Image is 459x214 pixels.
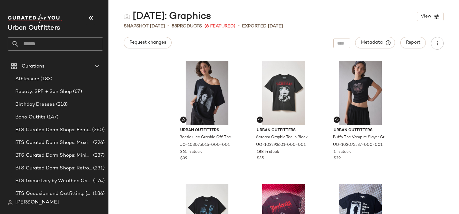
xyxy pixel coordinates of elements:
[8,200,13,205] img: svg%3e
[180,135,233,140] span: Beetlejuice Graphic Off-The-Shoulder T-Shirt Dress in Black, Women's at Urban Outfitters
[172,23,202,30] div: Products
[8,14,62,23] img: cfy_white_logo.C9jOOHJF.svg
[180,149,202,155] span: 361 in stock
[92,165,105,172] span: (231)
[333,135,387,140] span: Buffy The Vampire Slayer Graphic Baby Tee in Black, Women's at Urban Outfitters
[420,14,431,19] span: View
[256,135,310,140] span: Scream Graphic Tee in Black, Men's at Urban Outfitters
[15,101,55,108] span: Birthday Dresses
[181,118,185,122] img: svg%3e
[204,23,235,30] span: (6 Featured)
[22,63,45,70] span: Curations
[124,10,211,23] div: [DATE]: Graphics
[15,126,91,134] span: BTS Curated Dorm Shops: Feminine
[238,22,240,30] span: •
[335,118,339,122] img: svg%3e
[334,156,341,161] span: $29
[400,37,426,48] button: Report
[92,152,105,159] span: (237)
[334,149,351,155] span: 1 in stock
[406,40,420,45] span: Report
[15,88,72,96] span: Beauty: SPF + Sun Shop
[417,12,444,21] button: View
[242,23,283,30] p: Exported [DATE]
[15,75,39,83] span: Athleisure
[355,37,395,48] button: Metadata
[175,61,239,125] img: 103075016_001_b
[361,40,390,46] span: Metadata
[180,128,234,133] span: Urban Outfitters
[15,177,92,185] span: BTS Game Day by Weather: Crisp & Cozy
[39,75,52,83] span: (183)
[15,139,92,146] span: BTS Curated Dorm Shops: Maximalist
[257,128,311,133] span: Urban Outfitters
[172,24,177,29] span: 83
[256,142,306,148] span: UO-103293601-000-001
[129,40,166,45] span: Request changes
[329,61,393,125] img: 103075537_001_b
[167,22,169,30] span: •
[180,142,230,148] span: UO-103075016-000-001
[15,152,92,159] span: BTS Curated Dorm Shops: Minimalist
[252,61,316,125] img: 103293601_001_b
[180,156,187,161] span: $39
[8,25,60,32] span: Current Company Name
[92,139,105,146] span: (226)
[55,101,68,108] span: (218)
[124,37,172,48] button: Request changes
[334,128,388,133] span: Urban Outfitters
[91,126,105,134] span: (260)
[15,199,59,206] span: [PERSON_NAME]
[15,165,92,172] span: BTS Curated Dorm Shops: Retro+ Boho
[258,118,262,122] img: svg%3e
[72,88,82,96] span: (67)
[124,13,130,20] img: svg%3e
[333,142,382,148] span: UO-103075537-000-001
[15,190,92,197] span: BTS Occasion and Outfitting: [PERSON_NAME] to Party
[92,177,105,185] span: (174)
[257,149,279,155] span: 188 in stock
[257,156,264,161] span: $35
[92,190,105,197] span: (186)
[46,114,59,121] span: (147)
[15,114,46,121] span: Boho Outfits
[124,23,165,30] span: Snapshot [DATE]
